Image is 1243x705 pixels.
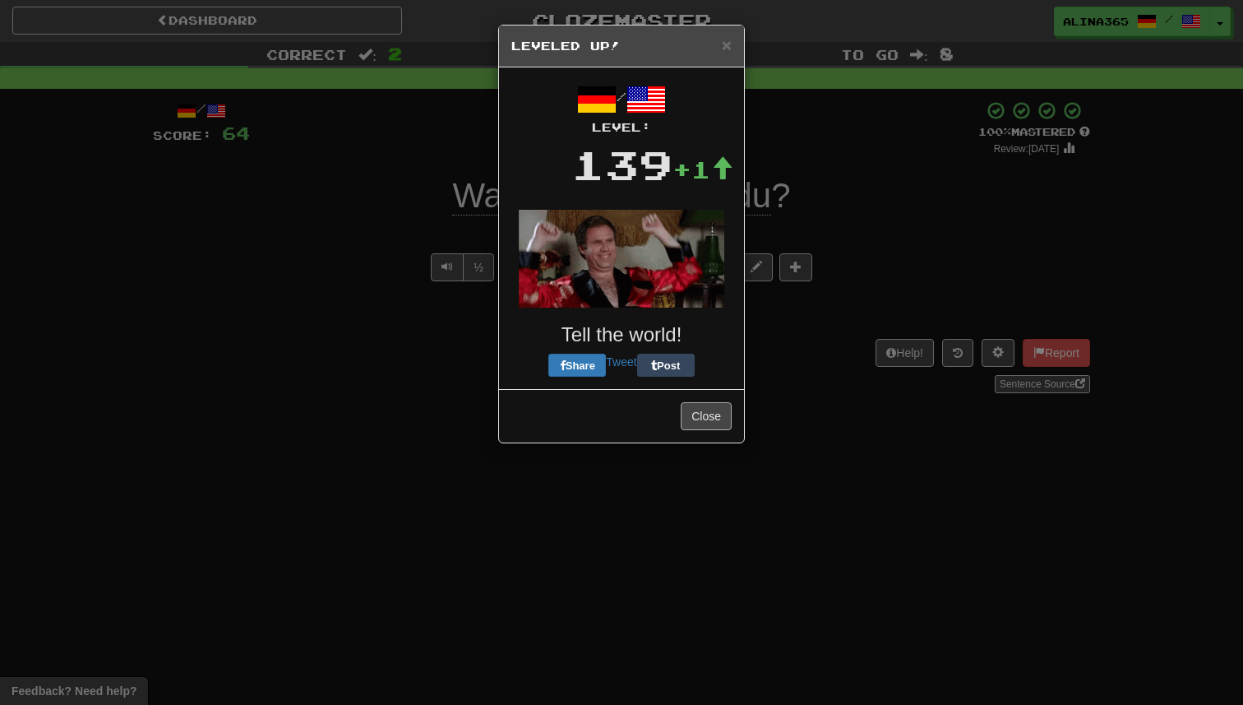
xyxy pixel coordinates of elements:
button: Close [722,36,732,53]
button: Post [637,354,695,377]
button: Share [548,354,606,377]
div: Level: [511,119,732,136]
h5: Leveled Up! [511,38,732,54]
a: Tweet [606,355,636,369]
div: +1 [672,153,733,186]
button: Close [681,402,732,430]
div: 139 [571,136,672,193]
div: / [511,80,732,136]
img: will-ferrel-d6c07f94194e19e98823ed86c433f8fc69ac91e84bfcb09b53c9a5692911eaa6.gif [519,210,724,308]
h3: Tell the world! [511,324,732,346]
span: × [722,35,732,54]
